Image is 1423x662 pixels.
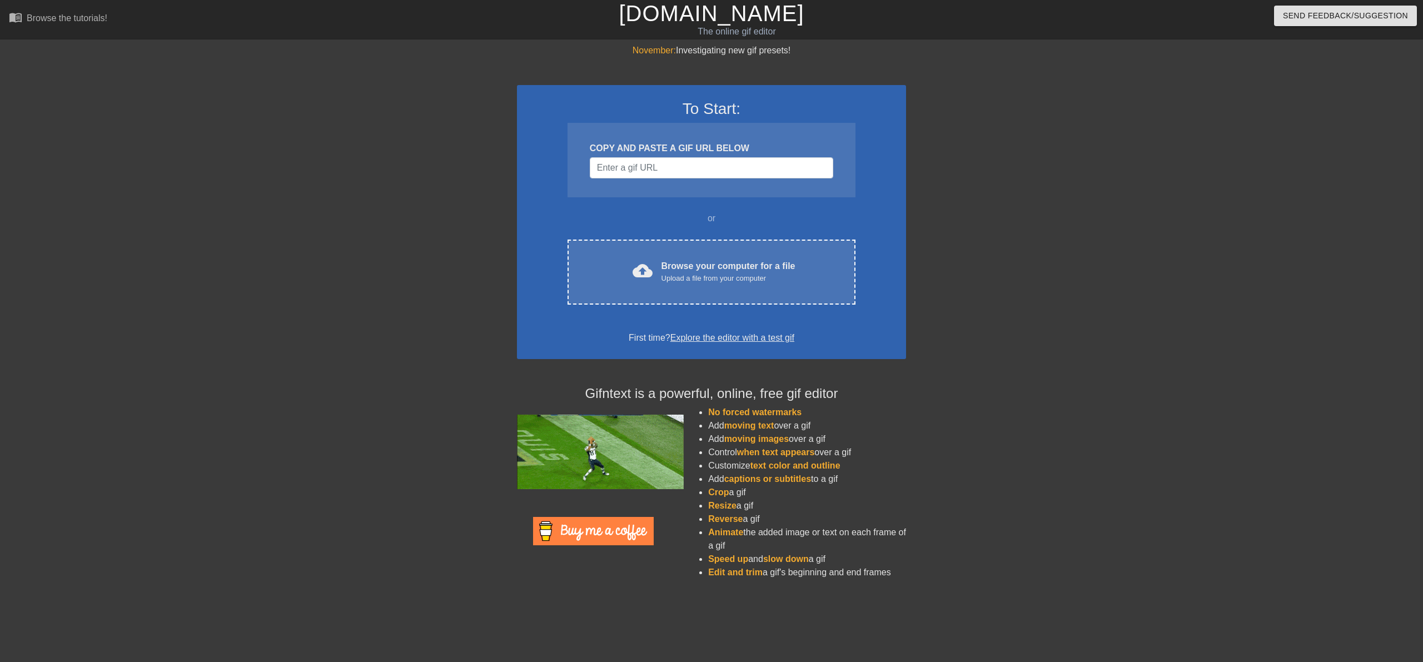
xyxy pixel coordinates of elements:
span: cloud_upload [633,261,653,281]
li: a gif [708,486,906,499]
li: the added image or text on each frame of a gif [708,526,906,553]
a: Browse the tutorials! [9,11,107,28]
li: a gif's beginning and end frames [708,566,906,579]
span: Speed up [708,554,748,564]
span: Resize [708,501,737,510]
span: No forced watermarks [708,407,802,417]
li: Control over a gif [708,446,906,459]
li: Add over a gif [708,419,906,432]
button: Send Feedback/Suggestion [1274,6,1417,26]
img: football_small.gif [517,415,684,489]
span: Animate [708,527,743,537]
li: Add over a gif [708,432,906,446]
li: a gif [708,499,906,512]
div: COPY AND PASTE A GIF URL BELOW [590,142,833,155]
span: when text appears [737,447,815,457]
span: menu_book [9,11,22,24]
div: First time? [531,331,892,345]
li: Add to a gif [708,472,906,486]
span: November: [633,46,676,55]
span: moving text [724,421,774,430]
div: Browse your computer for a file [661,260,795,284]
h4: Gifntext is a powerful, online, free gif editor [517,386,906,402]
div: Upload a file from your computer [661,273,795,284]
li: Customize [708,459,906,472]
div: Browse the tutorials! [27,13,107,23]
div: Investigating new gif presets! [517,44,906,57]
li: and a gif [708,553,906,566]
span: captions or subtitles [724,474,811,484]
span: Crop [708,487,729,497]
span: Reverse [708,514,743,524]
span: text color and outline [750,461,840,470]
span: Send Feedback/Suggestion [1283,9,1408,23]
img: Buy Me A Coffee [533,517,654,545]
h3: To Start: [531,99,892,118]
div: The online gif editor [480,25,993,38]
a: Explore the editor with a test gif [670,333,794,342]
span: slow down [763,554,809,564]
input: Username [590,157,833,178]
li: a gif [708,512,906,526]
span: Edit and trim [708,568,763,577]
span: moving images [724,434,789,444]
div: or [546,212,877,225]
a: [DOMAIN_NAME] [619,1,804,26]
